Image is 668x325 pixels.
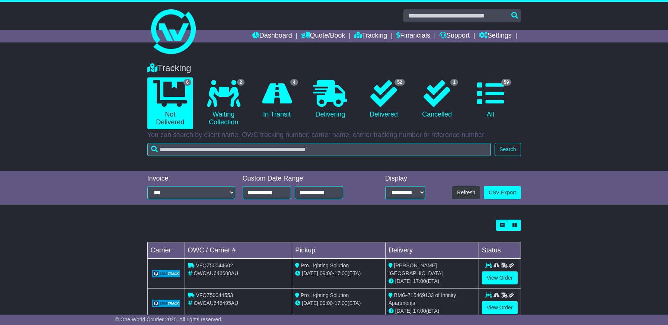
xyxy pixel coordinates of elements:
span: BMG-715469133 of Infinity Apartments [389,292,456,306]
a: 59 All [467,77,513,121]
td: OWC / Carrier # [185,242,292,259]
a: Dashboard [252,30,292,42]
span: Pro Lighting Solution [301,292,349,298]
a: 6 Not Delivered [147,77,193,129]
span: [DATE] [395,308,412,314]
span: 1 [450,79,458,86]
span: © One World Courier 2025. All rights reserved. [115,316,223,322]
div: Tracking [144,63,525,74]
span: OWCAU646495AU [194,300,238,306]
a: 4 In Transit [254,77,300,121]
img: GetCarrierServiceLogo [152,300,180,307]
td: Delivery [385,242,479,259]
div: - (ETA) [295,270,382,277]
div: Display [385,175,425,183]
td: Pickup [292,242,386,259]
div: (ETA) [389,307,476,315]
span: 6 [183,79,191,86]
span: 59 [501,79,511,86]
a: 2 Waiting Collection [201,77,246,129]
a: 52 Delivered [361,77,406,121]
span: 17:00 [413,278,426,284]
span: Pro Lighting Solution [301,262,349,268]
button: Search [495,143,521,156]
a: Settings [479,30,512,42]
a: Tracking [354,30,387,42]
a: Support [440,30,470,42]
span: [PERSON_NAME][GEOGRAPHIC_DATA] [389,262,443,276]
span: VFQZ50044553 [196,292,233,298]
td: Carrier [147,242,185,259]
span: 52 [394,79,405,86]
div: Custom Date Range [243,175,362,183]
td: Status [479,242,521,259]
div: (ETA) [389,277,476,285]
span: [DATE] [395,278,412,284]
span: [DATE] [302,300,318,306]
img: GetCarrierServiceLogo [152,270,180,277]
span: 17:00 [413,308,426,314]
a: View Order [482,271,518,284]
span: 17:00 [335,300,348,306]
a: View Order [482,301,518,314]
span: 17:00 [335,270,348,276]
button: Refresh [452,186,480,199]
span: 09:00 [320,300,333,306]
div: - (ETA) [295,299,382,307]
span: 2 [237,79,245,86]
span: OWCAU646688AU [194,270,238,276]
span: 4 [290,79,298,86]
a: 1 Cancelled [414,77,460,121]
a: CSV Export [484,186,521,199]
span: 09:00 [320,270,333,276]
a: Delivering [307,77,353,121]
a: Financials [396,30,430,42]
div: Invoice [147,175,235,183]
a: Quote/Book [301,30,345,42]
span: [DATE] [302,270,318,276]
p: You can search by client name, OWC tracking number, carrier name, carrier tracking number or refe... [147,131,521,139]
span: VFQZ50044602 [196,262,233,268]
